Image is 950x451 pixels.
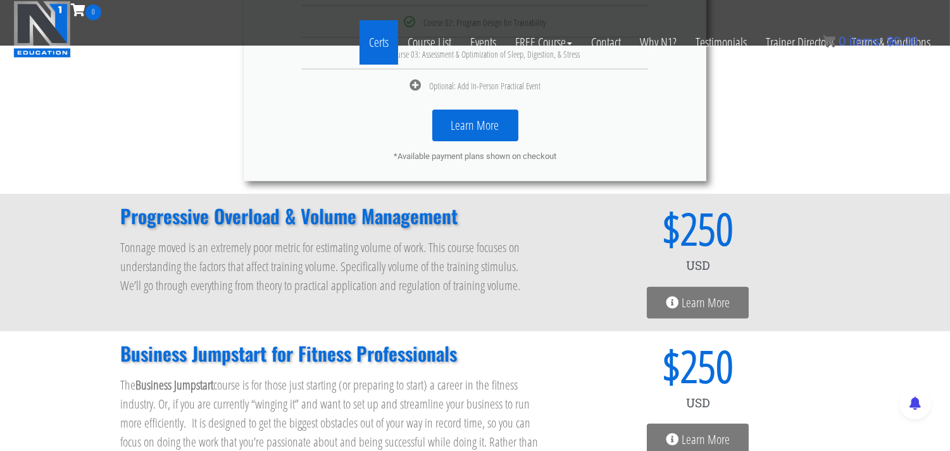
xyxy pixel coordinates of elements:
[121,344,541,363] h2: Business Jumpstart for Fitness Professionals
[121,238,541,295] p: Tonnage moved is an extremely poor metric for estimating volume of work. This course focuses on u...
[566,388,830,418] div: USD
[839,34,846,48] span: 0
[85,4,101,20] span: 0
[582,20,630,65] a: Contact
[823,35,835,48] img: icon11.png
[432,110,518,141] a: Learn More
[506,20,582,65] a: FREE Course
[136,376,214,393] strong: Business Jumpstart
[823,34,918,48] a: 0 items: $0.00
[263,151,687,162] div: *Available payment plans shown on checkout
[680,206,734,250] span: 250
[566,344,680,388] span: $
[566,206,680,250] span: $
[756,20,842,65] a: Trainer Directory
[630,20,686,65] a: Why N1?
[680,344,734,388] span: 250
[849,34,883,48] span: items:
[359,20,398,65] a: Certs
[429,80,541,92] span: Optional: Add In-Person Practical Event
[682,296,730,309] span: Learn More
[887,34,918,48] bdi: 0.00
[647,287,749,319] a: Learn More
[71,1,101,18] a: 0
[887,34,894,48] span: $
[398,20,461,65] a: Course List
[13,1,71,58] img: n1-education
[682,433,730,446] span: Learn More
[686,20,756,65] a: Testimonials
[842,20,940,65] a: Terms & Conditions
[461,20,506,65] a: Events
[566,250,830,281] div: USD
[121,206,541,225] h2: Progressive Overload & Volume Management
